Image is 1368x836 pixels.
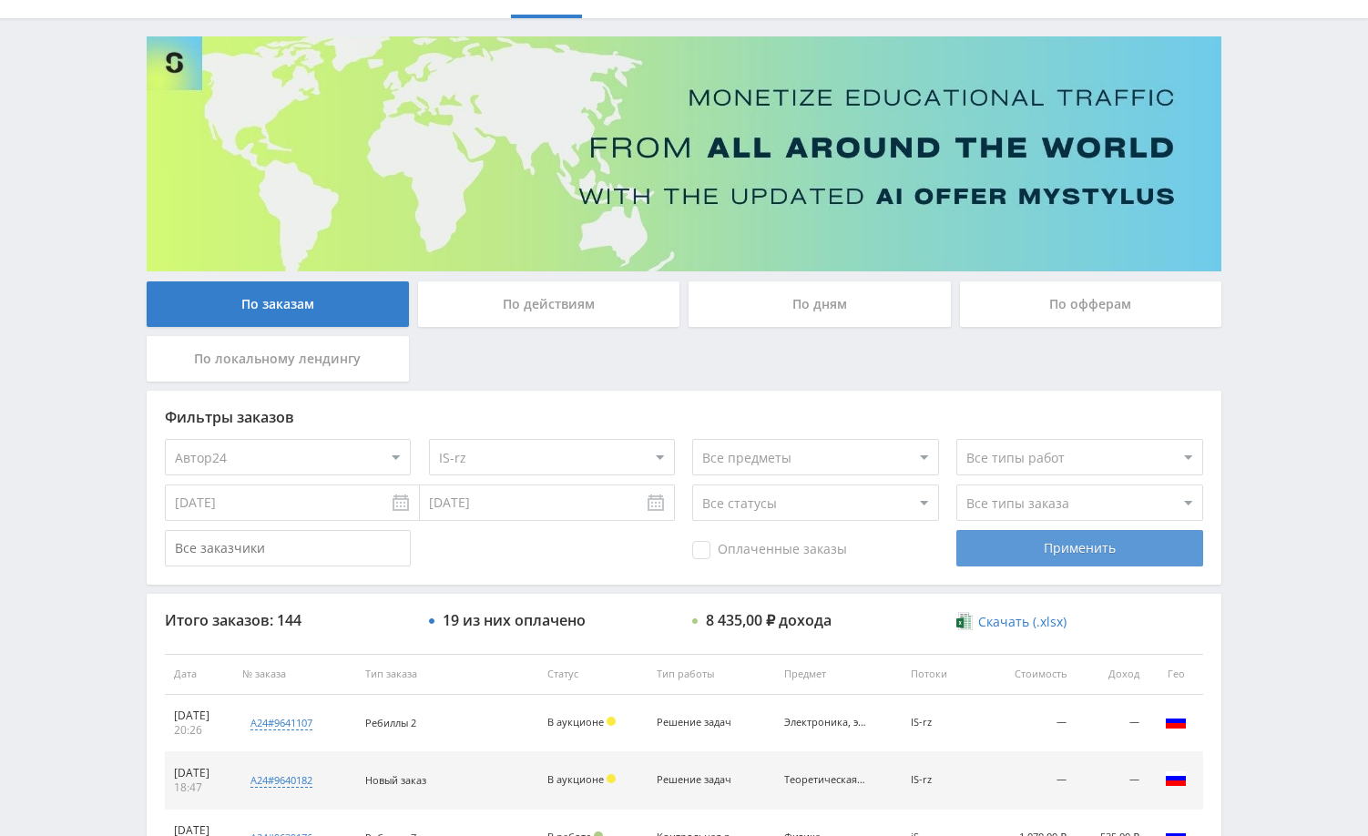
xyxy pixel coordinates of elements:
[165,654,233,695] th: Дата
[956,612,972,630] img: xlsx
[250,773,312,788] div: a24#9640182
[648,654,775,695] th: Тип работы
[147,281,409,327] div: По заказам
[174,709,224,723] div: [DATE]
[174,780,224,795] div: 18:47
[418,281,680,327] div: По действиям
[365,773,426,787] span: Новый заказ
[978,615,1067,629] span: Скачать (.xlsx)
[165,612,411,628] div: Итого заказов: 144
[250,716,312,730] div: a24#9641107
[607,717,616,726] span: Холд
[986,654,1076,695] th: Стоимость
[1076,752,1149,810] td: —
[547,772,604,786] span: В аукционе
[1165,768,1187,790] img: rus.png
[986,752,1076,810] td: —
[657,774,739,786] div: Решение задач
[960,281,1222,327] div: По офферам
[174,723,224,738] div: 20:26
[784,717,866,729] div: Электроника, электротехника, радиотехника
[1076,654,1149,695] th: Доход
[902,654,986,695] th: Потоки
[165,409,1203,425] div: Фильтры заказов
[538,654,648,695] th: Статус
[689,281,951,327] div: По дням
[174,766,224,780] div: [DATE]
[356,654,538,695] th: Тип заказа
[956,530,1202,566] div: Применить
[1165,710,1187,732] img: rus.png
[956,613,1066,631] a: Скачать (.xlsx)
[706,612,832,628] div: 8 435,00 ₽ дохода
[911,717,977,729] div: IS-rz
[233,654,356,695] th: № заказа
[986,695,1076,752] td: —
[365,716,416,729] span: Ребиллы 2
[911,774,977,786] div: IS-rz
[1149,654,1203,695] th: Гео
[657,717,739,729] div: Решение задач
[784,774,866,786] div: Теоретическая механика
[1076,695,1149,752] td: —
[165,530,411,566] input: Все заказчики
[547,715,604,729] span: В аукционе
[147,336,409,382] div: По локальному лендингу
[692,541,847,559] span: Оплаченные заказы
[443,612,586,628] div: 19 из них оплачено
[775,654,903,695] th: Предмет
[147,36,1221,271] img: Banner
[607,774,616,783] span: Холд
